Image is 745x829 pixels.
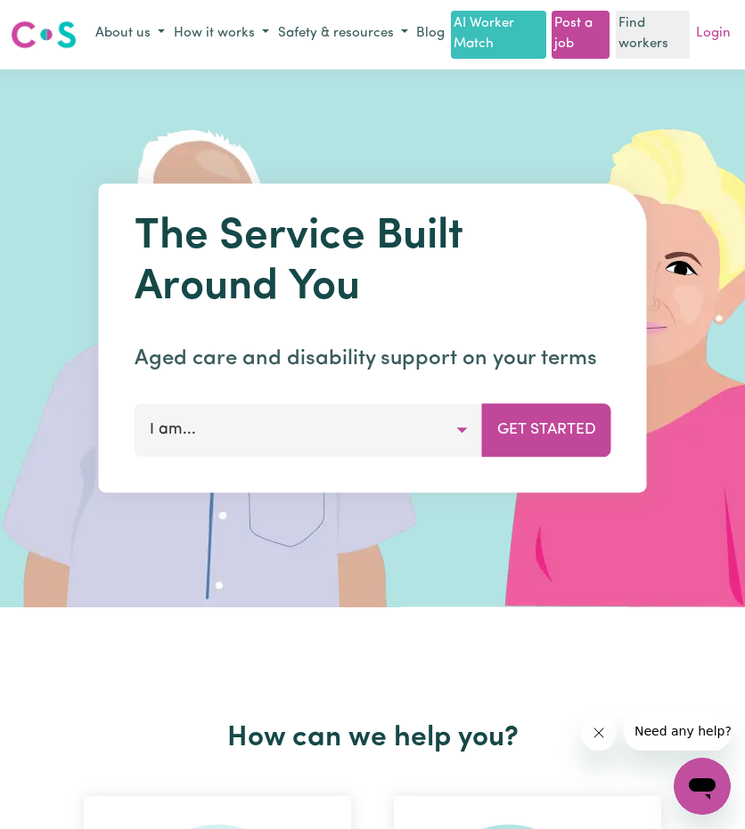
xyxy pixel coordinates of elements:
[482,403,611,457] button: Get Started
[169,20,274,49] button: How it works
[11,12,108,27] span: Need any help?
[135,343,611,375] p: Aged care and disability support on your terms
[581,715,617,751] iframe: Close message
[552,11,610,59] a: Post a job
[674,758,731,815] iframe: Button to launch messaging window
[624,711,731,751] iframe: Message from company
[62,721,683,755] h2: How can we help you?
[413,20,448,48] a: Blog
[135,212,611,314] h1: The Service Built Around You
[135,403,483,457] button: I am...
[91,20,169,49] button: About us
[451,11,545,59] a: AI Worker Match
[616,11,690,59] a: Find workers
[11,14,77,55] a: Careseekers logo
[274,20,413,49] button: Safety & resources
[692,20,734,48] a: Login
[11,19,77,51] img: Careseekers logo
